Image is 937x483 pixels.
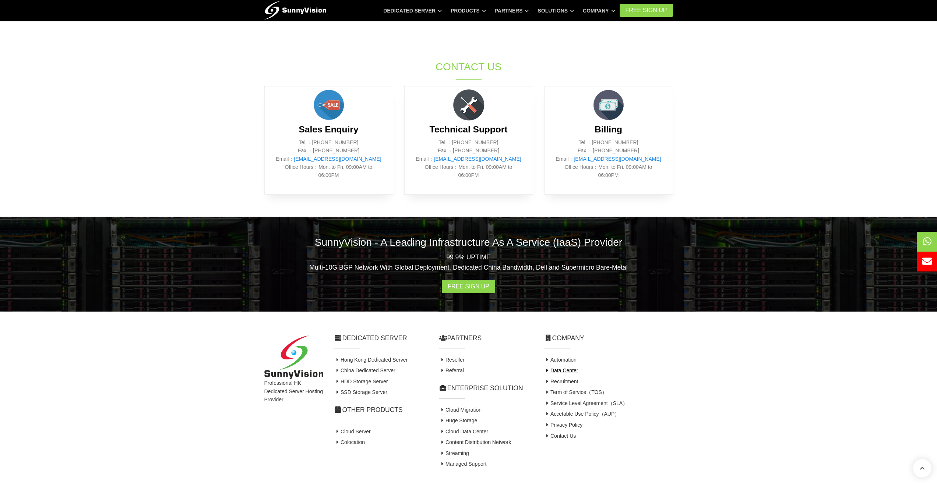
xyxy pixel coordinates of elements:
a: Cloud Server [334,429,371,434]
h1: Contact Us [346,60,591,74]
a: China Dedicated Server [334,367,395,373]
p: 99.9% UPTIME Multi-10G BGP Network With Global Deployment, Dedicated China Bandwidth, Dell and Su... [264,252,673,273]
a: FREE Sign Up [620,4,673,17]
a: Company [583,4,615,17]
a: SSD Storage Server [334,389,387,395]
a: [EMAIL_ADDRESS][DOMAIN_NAME] [294,156,381,162]
a: Service Level Agreement（SLA） [544,400,628,406]
a: HDD Storage Server [334,379,388,384]
a: Referral [439,367,464,373]
p: Tel.：[PHONE_NUMBER] Fax.：[PHONE_NUMBER] Email： Office Hours：Mon. to Fri. 09:00AM to 06:00PM [416,138,522,180]
h2: Dedicated Server [334,334,428,343]
a: Data Center [544,367,578,373]
a: Automation [544,357,577,363]
a: Contact Us [544,433,576,439]
img: flat-repair-tools.png [450,86,487,123]
a: Term of Service（TOS） [544,389,607,395]
a: Cloud Migration [439,407,482,413]
a: [EMAIL_ADDRESS][DOMAIN_NAME] [434,156,521,162]
a: Cloud Data Center [439,429,488,434]
h2: Other Products [334,405,428,415]
a: Content Distribution Network [439,439,511,445]
a: Colocation [334,439,365,445]
a: Streaming [439,450,469,456]
img: money.png [590,86,627,123]
a: Recruitment [544,379,578,384]
img: sales.png [310,86,347,123]
a: Free Sign Up [442,280,495,293]
p: Tel.：[PHONE_NUMBER] Fax.：[PHONE_NUMBER] Email： Office Hours：Mon. to Fri. 09:00AM to 06:00PM [276,138,382,180]
a: Managed Support [439,461,487,467]
h2: Enterprise Solution [439,384,533,393]
a: Accetable Use Policy（AUP） [544,411,620,417]
a: Reseller [439,357,465,363]
a: [EMAIL_ADDRESS][DOMAIN_NAME] [574,156,661,162]
a: Solutions [538,4,574,17]
h2: Company [544,334,673,343]
h2: Partners [439,334,533,343]
a: Huge Storage [439,418,478,423]
a: Hong Kong Dedicated Server [334,357,408,363]
a: Dedicated Server [383,4,442,17]
h2: SunnyVision - A Leading Infrastructure As A Service (IaaS) Provider [264,235,673,249]
b: Technical Support [430,124,508,134]
p: Tel.：[PHONE_NUMBER] Fax.：[PHONE_NUMBER] Email： Office Hours：Mon. to Fri. 09:00AM to 06:00PM [556,138,662,180]
img: SunnyVision Limited [264,335,323,379]
a: Partners [495,4,529,17]
b: Sales Enquiry [299,124,358,134]
a: Privacy Policy [544,422,583,428]
div: Professional HK Dedicated Server Hosting Provider [259,335,329,470]
b: Billing [595,124,622,134]
a: Products [451,4,486,17]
